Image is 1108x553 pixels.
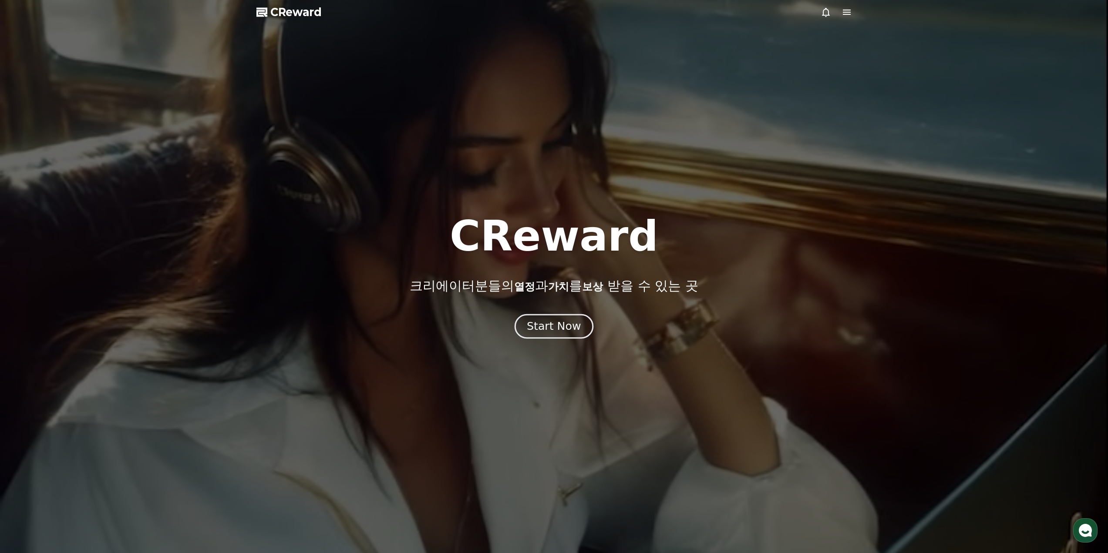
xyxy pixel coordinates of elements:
span: 가치 [548,281,569,293]
h1: CReward [450,215,658,257]
span: 열정 [514,281,535,293]
a: 홈 [3,276,57,298]
span: CReward [270,5,322,19]
span: 보상 [582,281,603,293]
a: CReward [256,5,322,19]
span: 홈 [27,289,33,296]
div: Start Now [527,319,581,334]
a: Start Now [516,323,592,332]
span: 설정 [135,289,145,296]
a: 대화 [57,276,112,298]
p: 크리에이터분들의 과 를 받을 수 있는 곳 [410,278,698,294]
button: Start Now [515,314,593,339]
a: 설정 [112,276,167,298]
span: 대화 [80,289,90,296]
